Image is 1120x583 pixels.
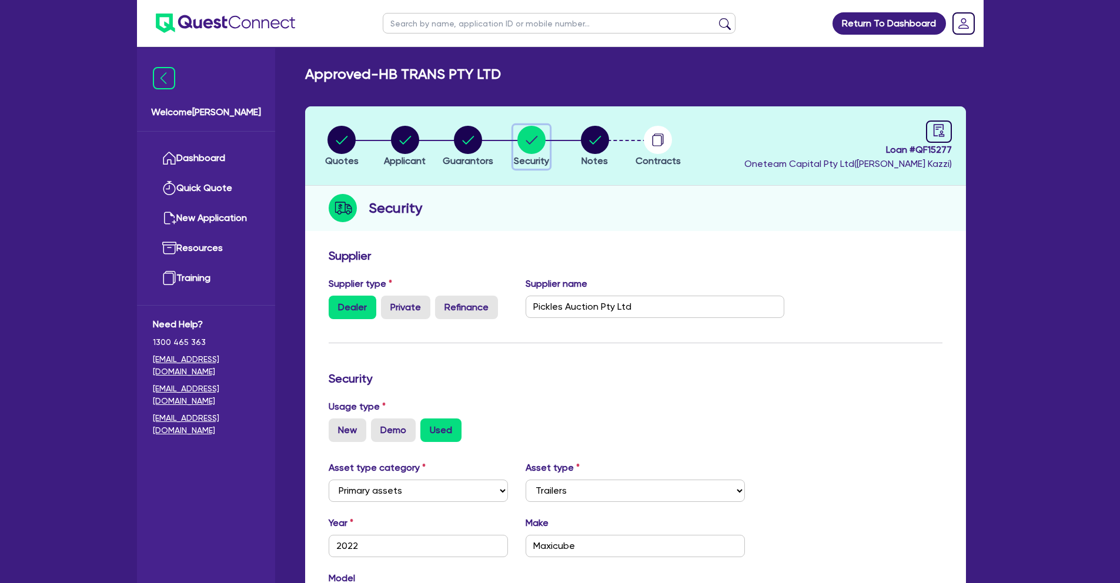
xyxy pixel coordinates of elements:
[162,271,176,285] img: training
[329,249,942,263] h3: Supplier
[435,296,498,319] label: Refinance
[329,277,392,291] label: Supplier type
[420,418,462,442] label: Used
[153,173,259,203] a: Quick Quote
[833,12,946,35] a: Return To Dashboard
[151,105,261,119] span: Welcome [PERSON_NAME]
[153,353,259,378] a: [EMAIL_ADDRESS][DOMAIN_NAME]
[329,371,942,386] h3: Security
[932,124,945,137] span: audit
[329,400,386,414] label: Usage type
[153,203,259,233] a: New Application
[948,8,979,39] a: Dropdown toggle
[162,241,176,255] img: resources
[153,317,259,331] span: Need Help?
[744,158,952,169] span: Oneteam Capital Pty Ltd ( [PERSON_NAME] Kazzi )
[153,67,175,89] img: icon-menu-close
[526,277,587,291] label: Supplier name
[526,461,580,475] label: Asset type
[514,155,549,166] span: Security
[156,14,295,33] img: quest-connect-logo-blue
[442,125,494,169] button: Guarantors
[153,263,259,293] a: Training
[153,383,259,407] a: [EMAIL_ADDRESS][DOMAIN_NAME]
[383,125,426,169] button: Applicant
[371,418,416,442] label: Demo
[580,125,610,169] button: Notes
[325,125,359,169] button: Quotes
[383,13,735,33] input: Search by name, application ID or mobile number...
[329,194,357,222] img: step-icon
[635,125,681,169] button: Contracts
[153,336,259,349] span: 1300 465 363
[329,461,426,475] label: Asset type category
[162,181,176,195] img: quick-quote
[744,143,952,157] span: Loan # QF15277
[325,155,359,166] span: Quotes
[329,296,376,319] label: Dealer
[369,197,422,219] h2: Security
[153,233,259,263] a: Resources
[636,155,681,166] span: Contracts
[443,155,493,166] span: Guarantors
[162,211,176,225] img: new-application
[329,516,353,530] label: Year
[153,412,259,437] a: [EMAIL_ADDRESS][DOMAIN_NAME]
[581,155,608,166] span: Notes
[384,155,426,166] span: Applicant
[381,296,430,319] label: Private
[329,418,366,442] label: New
[153,143,259,173] a: Dashboard
[513,125,550,169] button: Security
[526,516,549,530] label: Make
[305,66,501,83] h2: Approved - HB TRANS PTY LTD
